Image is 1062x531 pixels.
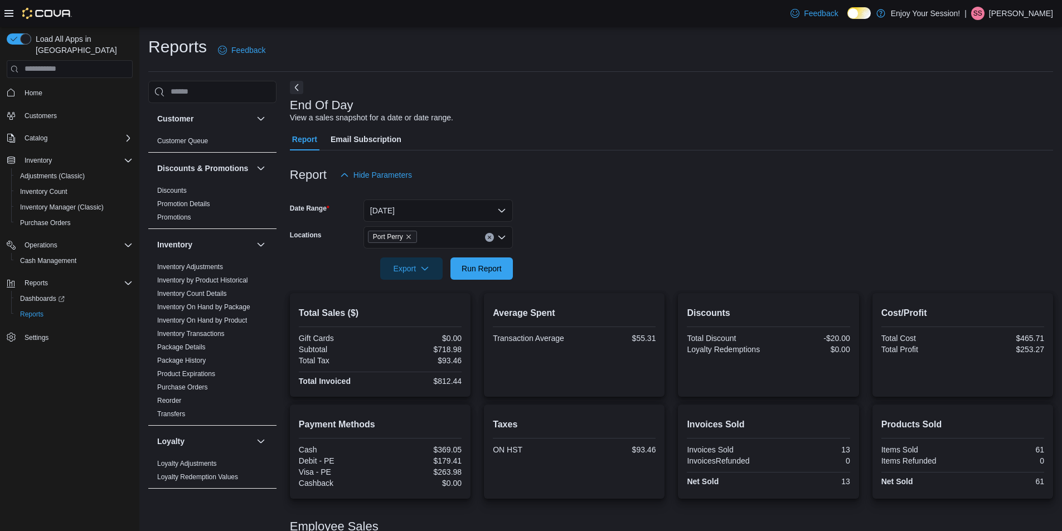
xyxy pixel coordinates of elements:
[20,330,133,344] span: Settings
[771,445,850,454] div: 13
[16,185,133,198] span: Inventory Count
[148,260,277,425] div: Inventory
[687,334,766,343] div: Total Discount
[157,239,192,250] h3: Inventory
[299,345,378,354] div: Subtotal
[771,477,850,486] div: 13
[157,213,191,222] span: Promotions
[299,334,378,343] div: Gift Cards
[11,168,137,184] button: Adjustments (Classic)
[254,435,268,448] button: Loyalty
[493,445,572,454] div: ON HST
[299,467,378,476] div: Visa - PE
[20,154,133,167] span: Inventory
[254,162,268,175] button: Discounts & Promotions
[771,334,850,343] div: -$20.00
[157,200,210,208] a: Promotion Details
[25,134,47,143] span: Catalog
[2,153,137,168] button: Inventory
[214,39,270,61] a: Feedback
[576,334,656,343] div: $55.31
[157,397,181,405] a: Reorder
[157,330,225,338] a: Inventory Transactions
[231,45,265,56] span: Feedback
[299,456,378,465] div: Debit - PE
[157,370,215,378] a: Product Expirations
[157,289,227,298] span: Inventory Count Details
[299,306,462,320] h2: Total Sales ($)
[847,19,848,20] span: Dark Mode
[786,2,842,25] a: Feedback
[7,80,133,374] nav: Complex example
[2,329,137,345] button: Settings
[157,262,223,271] span: Inventory Adjustments
[148,184,277,228] div: Discounts & Promotions
[331,128,401,150] span: Email Subscription
[157,473,238,481] a: Loyalty Redemption Values
[157,499,176,510] h3: OCM
[299,479,378,488] div: Cashback
[2,130,137,146] button: Catalog
[382,377,462,386] div: $812.44
[290,99,353,112] h3: End Of Day
[290,81,303,94] button: Next
[687,345,766,354] div: Loyalty Redemptions
[11,215,137,231] button: Purchase Orders
[2,85,137,101] button: Home
[157,186,187,195] span: Discounts
[380,257,443,280] button: Export
[771,345,850,354] div: $0.00
[157,499,252,510] button: OCM
[687,477,719,486] strong: Net Sold
[20,131,133,145] span: Catalog
[16,308,133,321] span: Reports
[493,334,572,343] div: Transaction Average
[20,238,62,252] button: Operations
[965,334,1044,343] div: $465.71
[157,163,252,174] button: Discounts & Promotions
[881,445,961,454] div: Items Sold
[157,316,247,324] a: Inventory On Hand by Product
[989,7,1053,20] p: [PERSON_NAME]
[16,292,69,305] a: Dashboards
[16,254,81,267] a: Cash Management
[20,203,104,212] span: Inventory Manager (Classic)
[687,418,850,431] h2: Invoices Sold
[965,445,1044,454] div: 61
[965,477,1044,486] div: 61
[22,8,72,19] img: Cova
[687,445,766,454] div: Invoices Sold
[16,216,133,230] span: Purchase Orders
[157,113,193,124] h3: Customer
[25,89,42,98] span: Home
[965,456,1044,465] div: 0
[25,111,57,120] span: Customers
[290,112,453,124] div: View a sales snapshot for a date or date range.
[382,479,462,488] div: $0.00
[20,238,133,252] span: Operations
[299,418,462,431] h2: Payment Methods
[157,436,252,447] button: Loyalty
[971,7,985,20] div: Sabrina Shaw
[405,233,412,240] button: Remove Port Perry from selection in this group
[16,308,48,321] a: Reports
[254,498,268,511] button: OCM
[157,137,208,145] span: Customer Queue
[20,276,52,290] button: Reports
[382,345,462,354] div: $718.98
[299,445,378,454] div: Cash
[881,345,961,354] div: Total Profit
[148,457,277,488] div: Loyalty
[157,213,191,221] a: Promotions
[157,303,250,311] span: Inventory On Hand by Package
[157,113,252,124] button: Customer
[25,279,48,288] span: Reports
[493,306,656,320] h2: Average Spent
[16,216,75,230] a: Purchase Orders
[382,467,462,476] div: $263.98
[353,169,412,181] span: Hide Parameters
[891,7,961,20] p: Enjoy Your Session!
[157,369,215,378] span: Product Expirations
[881,456,961,465] div: Items Refunded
